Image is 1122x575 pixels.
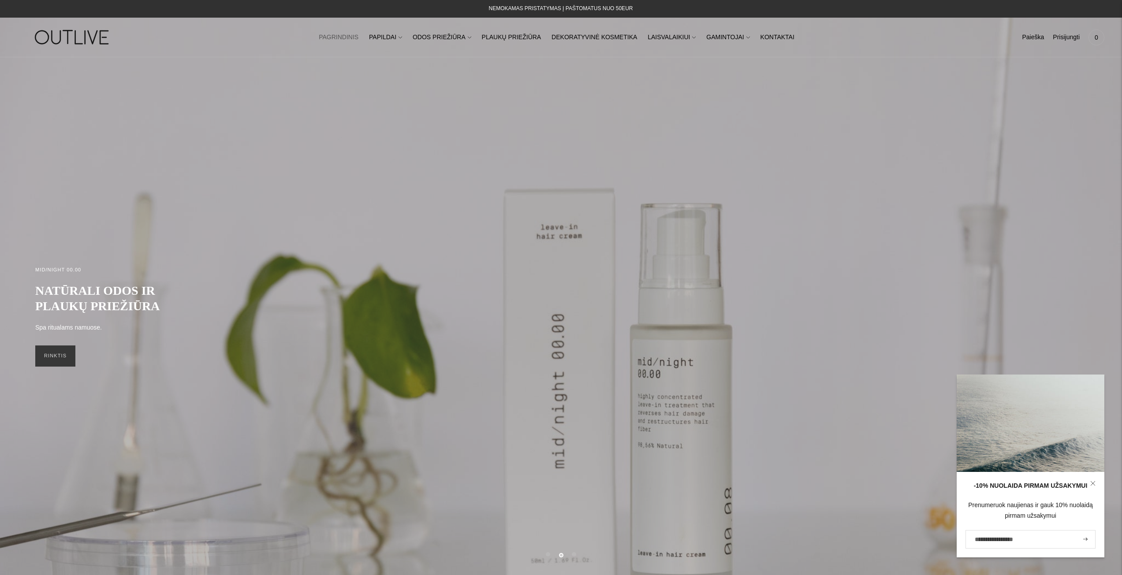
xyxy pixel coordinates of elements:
div: NEMOKAMAS PRISTATYMAS Į PAŠTOMATUS NUO 50EUR [489,4,633,14]
a: PAPILDAI [369,28,402,47]
a: PLAUKŲ PRIEŽIŪRA [482,28,541,47]
a: LAISVALAIKIUI [648,28,696,47]
div: Prenumeruok naujienas ir gauk 10% nuolaidą pirmam užsakymui [965,500,1096,521]
h2: MID/NIGHT 00.00 [35,266,81,275]
a: ODOS PRIEŽIŪRA [413,28,471,47]
a: 0 [1088,28,1104,47]
button: Move carousel to slide 1 [546,552,550,556]
p: Spa ritualams namuose. [35,323,102,333]
a: KONTAKTAI [760,28,794,47]
img: OUTLIVE [18,22,128,52]
a: RINKTIS [35,345,75,367]
a: DEKORATYVINĖ KOSMETIKA [552,28,637,47]
button: Move carousel to slide 3 [572,552,576,556]
a: PAGRINDINIS [319,28,358,47]
h2: NATŪRALI ODOS IR PLAUKŲ PRIEŽIŪRA [35,283,190,314]
div: -10% NUOLAIDA PIRMAM UŽSAKYMUI [965,481,1096,491]
span: 0 [1090,31,1103,44]
button: Move carousel to slide 2 [559,553,563,557]
a: Prisijungti [1053,28,1080,47]
a: GAMINTOJAI [706,28,749,47]
a: Paieška [1022,28,1044,47]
